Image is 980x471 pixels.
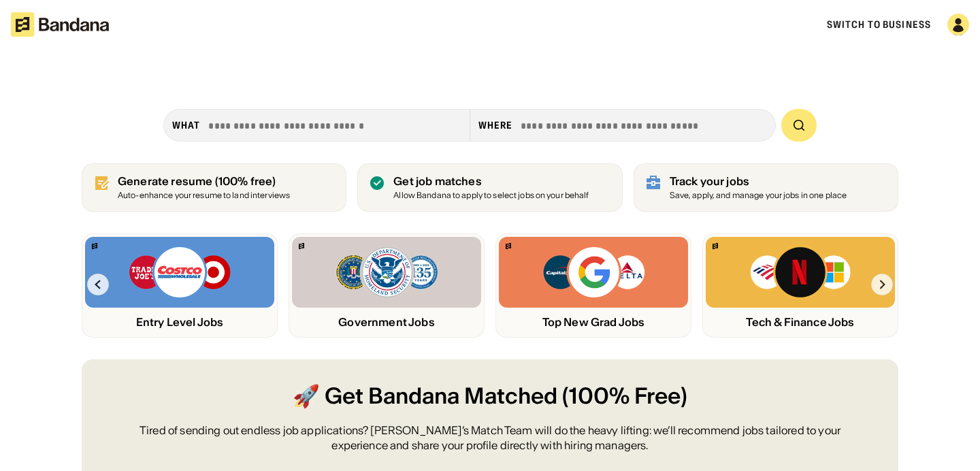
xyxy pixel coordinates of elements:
[634,163,898,212] a: Track your jobs Save, apply, and manage your jobs in one place
[506,243,511,249] img: Bandana logo
[478,119,513,131] div: Where
[393,191,589,200] div: Allow Bandana to apply to select jobs on your behalf
[118,175,290,188] div: Generate resume
[92,243,97,249] img: Bandana logo
[335,245,438,299] img: FBI, DHS, MWRD logos
[871,274,893,295] img: Right Arrow
[827,18,931,31] a: Switch to Business
[292,316,481,329] div: Government Jobs
[706,316,895,329] div: Tech & Finance Jobs
[495,233,691,338] a: Bandana logoCapital One, Google, Delta logosTop New Grad Jobs
[357,163,622,212] a: Get job matches Allow Bandana to apply to select jobs on your behalf
[118,191,290,200] div: Auto-enhance your resume to land interviews
[82,163,346,212] a: Generate resume (100% free)Auto-enhance your resume to land interviews
[114,423,866,453] div: Tired of sending out endless job applications? [PERSON_NAME]’s Match Team will do the heavy lifti...
[499,316,688,329] div: Top New Grad Jobs
[713,243,718,249] img: Bandana logo
[215,174,276,188] span: (100% free)
[670,191,847,200] div: Save, apply, and manage your jobs in one place
[670,175,847,188] div: Track your jobs
[542,245,645,299] img: Capital One, Google, Delta logos
[299,243,304,249] img: Bandana logo
[128,245,231,299] img: Trader Joe’s, Costco, Target logos
[289,233,485,338] a: Bandana logoFBI, DHS, MWRD logosGovernment Jobs
[293,381,557,412] span: 🚀 Get Bandana Matched
[749,245,852,299] img: Bank of America, Netflix, Microsoft logos
[85,316,274,329] div: Entry Level Jobs
[562,381,687,412] span: (100% Free)
[82,233,278,338] a: Bandana logoTrader Joe’s, Costco, Target logosEntry Level Jobs
[172,119,200,131] div: what
[11,12,109,37] img: Bandana logotype
[393,175,589,188] div: Get job matches
[87,274,109,295] img: Left Arrow
[702,233,898,338] a: Bandana logoBank of America, Netflix, Microsoft logosTech & Finance Jobs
